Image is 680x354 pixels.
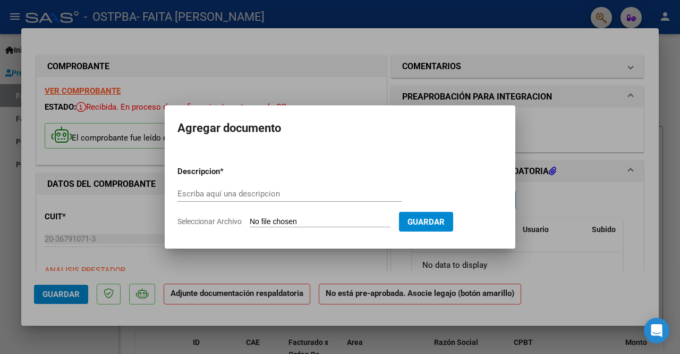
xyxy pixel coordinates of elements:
[177,118,503,138] h2: Agregar documento
[177,217,242,226] span: Seleccionar Archivo
[407,217,445,227] span: Guardar
[644,318,669,343] div: Open Intercom Messenger
[399,212,453,232] button: Guardar
[177,166,275,178] p: Descripcion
